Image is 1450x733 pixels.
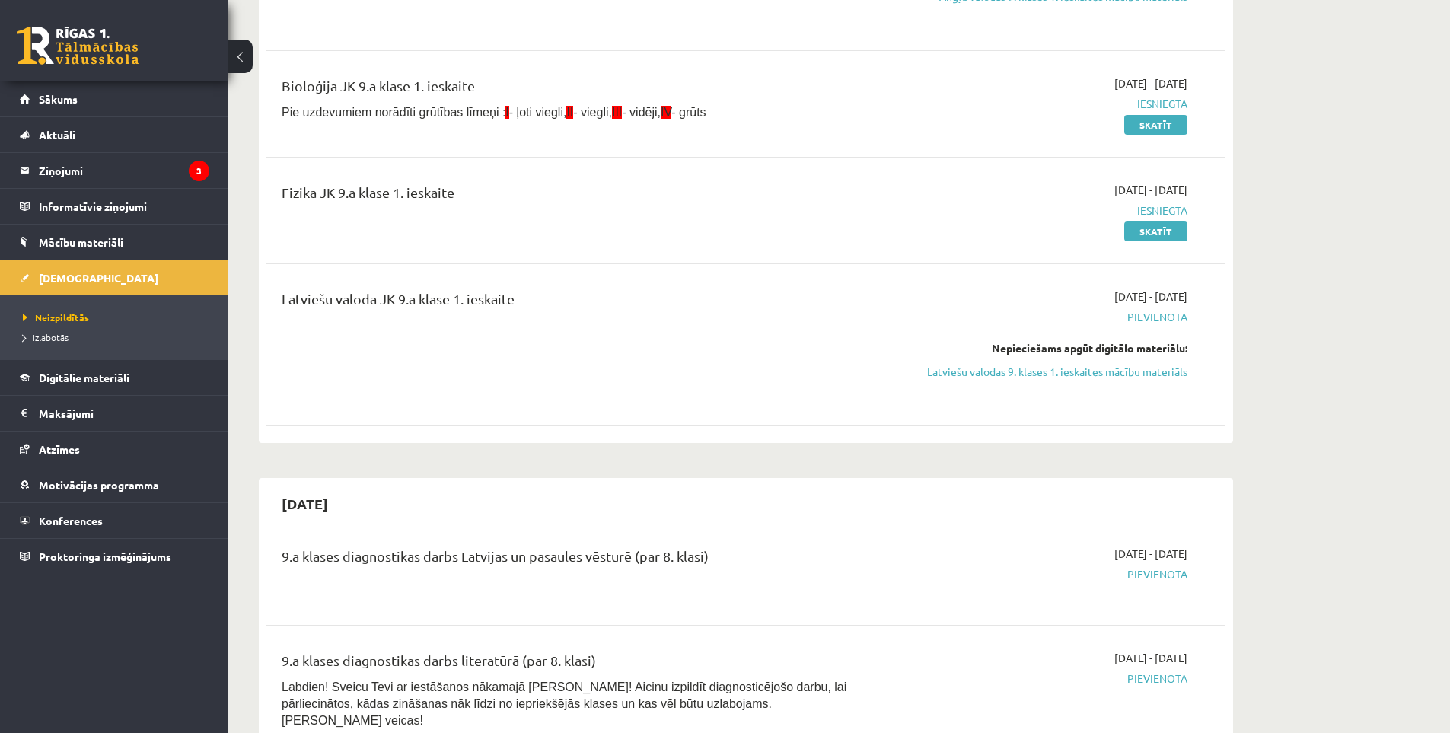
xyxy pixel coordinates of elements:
[20,189,209,224] a: Informatīvie ziņojumi
[39,478,159,492] span: Motivācijas programma
[566,106,573,119] span: II
[282,546,878,574] div: 9.a klases diagnostikas darbs Latvijas un pasaules vēsturē (par 8. klasi)
[282,680,846,727] span: Labdien! Sveicu Tevi ar iestāšanos nākamajā [PERSON_NAME]! Aicinu izpildīt diagnosticējošo darbu,...
[39,514,103,527] span: Konferences
[900,671,1187,687] span: Pievienota
[39,128,75,142] span: Aktuāli
[282,182,878,210] div: Fizika JK 9.a klase 1. ieskaite
[266,486,343,521] h2: [DATE]
[661,106,671,119] span: IV
[39,153,209,188] legend: Ziņojumi
[39,371,129,384] span: Digitālie materiāli
[20,81,209,116] a: Sākums
[1114,75,1187,91] span: [DATE] - [DATE]
[282,75,878,104] div: Bioloģija JK 9.a klase 1. ieskaite
[39,235,123,249] span: Mācību materiāli
[282,650,878,678] div: 9.a klases diagnostikas darbs literatūrā (par 8. klasi)
[23,330,213,344] a: Izlabotās
[505,106,508,119] span: I
[20,225,209,260] a: Mācību materiāli
[282,288,878,317] div: Latviešu valoda JK 9.a klase 1. ieskaite
[39,92,78,106] span: Sākums
[20,503,209,538] a: Konferences
[20,153,209,188] a: Ziņojumi3
[20,117,209,152] a: Aktuāli
[900,364,1187,380] a: Latviešu valodas 9. klases 1. ieskaites mācību materiāls
[900,340,1187,356] div: Nepieciešams apgūt digitālo materiālu:
[900,309,1187,325] span: Pievienota
[39,550,171,563] span: Proktoringa izmēģinājums
[20,467,209,502] a: Motivācijas programma
[39,442,80,456] span: Atzīmes
[17,27,139,65] a: Rīgas 1. Tālmācības vidusskola
[20,260,209,295] a: [DEMOGRAPHIC_DATA]
[39,396,209,431] legend: Maksājumi
[20,360,209,395] a: Digitālie materiāli
[189,161,209,181] i: 3
[1114,546,1187,562] span: [DATE] - [DATE]
[900,566,1187,582] span: Pievienota
[1124,221,1187,241] a: Skatīt
[23,331,69,343] span: Izlabotās
[612,106,622,119] span: III
[900,96,1187,112] span: Iesniegta
[20,432,209,467] a: Atzīmes
[1124,115,1187,135] a: Skatīt
[282,106,706,119] span: Pie uzdevumiem norādīti grūtības līmeņi : - ļoti viegli, - viegli, - vidēji, - grūts
[20,396,209,431] a: Maksājumi
[20,539,209,574] a: Proktoringa izmēģinājums
[1114,650,1187,666] span: [DATE] - [DATE]
[39,271,158,285] span: [DEMOGRAPHIC_DATA]
[39,189,209,224] legend: Informatīvie ziņojumi
[900,202,1187,218] span: Iesniegta
[1114,288,1187,304] span: [DATE] - [DATE]
[1114,182,1187,198] span: [DATE] - [DATE]
[23,311,89,323] span: Neizpildītās
[23,311,213,324] a: Neizpildītās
